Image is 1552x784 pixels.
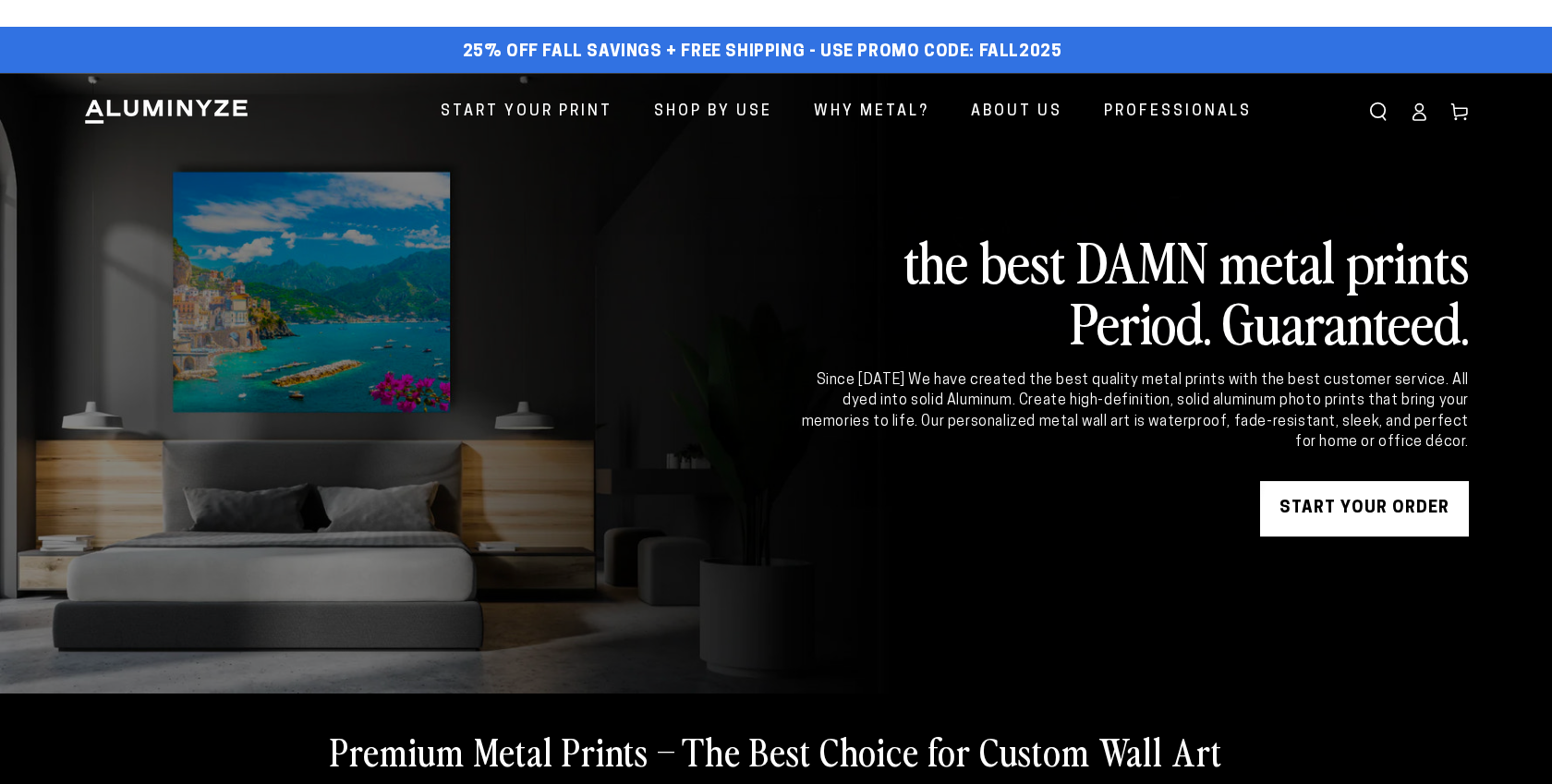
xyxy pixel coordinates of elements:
img: Aluminyze [83,98,249,126]
h2: Premium Metal Prints – The Best Choice for Custom Wall Art [330,727,1222,775]
a: Shop By Use [640,88,786,137]
h2: the best DAMN metal prints Period. Guaranteed. [798,230,1469,352]
a: Start Your Print [427,88,626,137]
span: About Us [971,99,1062,126]
span: 25% off FALL Savings + Free Shipping - Use Promo Code: FALL2025 [463,42,1062,63]
a: Professionals [1090,88,1266,137]
a: Why Metal? [800,88,943,137]
div: Since [DATE] We have created the best quality metal prints with the best customer service. All dy... [798,370,1469,453]
a: START YOUR Order [1260,481,1469,537]
a: About Us [957,88,1076,137]
span: Start Your Print [441,99,612,126]
span: Shop By Use [654,99,772,126]
span: Professionals [1104,99,1252,126]
span: Why Metal? [814,99,929,126]
summary: Search our site [1358,91,1399,132]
